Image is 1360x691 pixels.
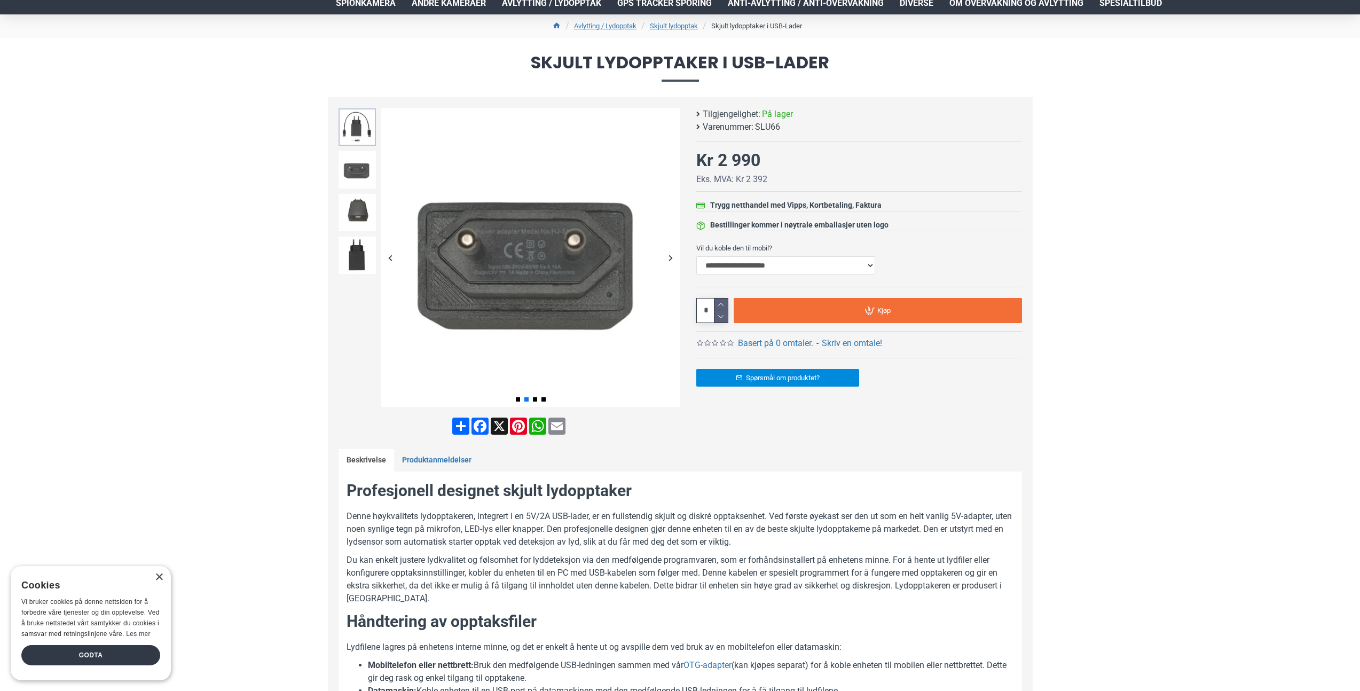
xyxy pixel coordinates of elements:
[347,510,1014,548] p: Denne høykvalitets lydopptakeren, integrert i en 5V/2A USB-lader, er en fullstendig skjult og dis...
[755,121,780,134] span: SLU66
[710,219,889,231] div: Bestillinger kommer i nøytrale emballasjer uten logo
[347,641,1014,654] p: Lydfilene lagres på enhetens interne minne, og det er enkelt å hente ut og avspille dem ved bruk ...
[368,659,1014,685] li: Bruk den medfølgende USB-ledningen sammen med vår (kan kjøpes separat) for å koble enheten til mo...
[524,397,529,402] span: Go to slide 2
[21,574,153,597] div: Cookies
[816,338,819,348] b: -
[339,194,376,231] img: Skjult lydopptaker i USB-Lader
[470,418,490,435] a: Facebook
[738,337,813,350] a: Basert på 0 omtaler.
[328,54,1033,81] span: Skjult lydopptaker i USB-Lader
[696,369,859,387] a: Spørsmål om produktet?
[822,337,882,350] a: Skriv en omtale!
[381,108,680,407] img: Skjult lydopptaker i USB-Lader
[339,449,394,472] a: Beskrivelse
[451,418,470,435] a: Share
[662,248,680,267] div: Next slide
[339,237,376,274] img: Skjult lydopptaker i USB-Lader
[347,554,1014,605] p: Du kan enkelt justere lydkvalitet og følsomhet for lyddeteksjon via den medfølgende programvaren,...
[126,630,150,638] a: Les mer, opens a new window
[541,397,546,402] span: Go to slide 4
[696,239,1022,256] label: Vil du koble den til mobil?
[490,418,509,435] a: X
[533,397,537,402] span: Go to slide 3
[703,121,753,134] b: Varenummer:
[528,418,547,435] a: WhatsApp
[762,108,793,121] span: På lager
[516,397,520,402] span: Go to slide 1
[509,418,528,435] a: Pinterest
[339,108,376,146] img: Skjult lydopptaker i USB-Lader
[368,660,474,670] strong: Mobiltelefon eller nettbrett:
[877,307,891,314] span: Kjøp
[347,480,1014,502] h2: Profesjonell designet skjult lydopptaker
[574,21,636,32] a: Avlytting / Lydopptak
[381,248,400,267] div: Previous slide
[710,200,882,211] div: Trygg netthandel med Vipps, Kortbetaling, Faktura
[347,610,1014,633] h2: Håndtering av opptaksfiler
[339,151,376,189] img: Skjult lydopptaker i USB-Lader
[155,574,163,582] div: Close
[696,147,760,173] div: Kr 2 990
[394,449,479,472] a: Produktanmeldelser
[21,598,160,637] span: Vi bruker cookies på denne nettsiden for å forbedre våre tjenester og din opplevelse. Ved å bruke...
[650,21,698,32] a: Skjult lydopptak
[683,659,732,672] a: OTG-adapter
[703,108,760,121] b: Tilgjengelighet:
[21,645,160,665] div: Godta
[547,418,567,435] a: Email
